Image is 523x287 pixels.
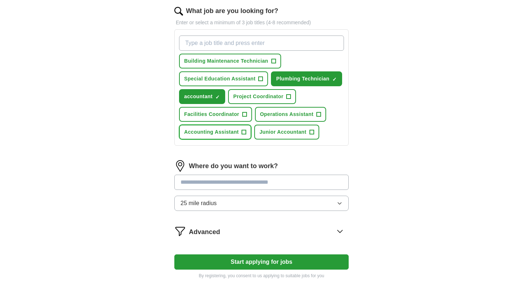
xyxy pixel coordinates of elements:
p: By registering, you consent to us applying to suitable jobs for you [174,273,349,279]
button: Accounting Assistant [179,125,251,140]
button: 25 mile radius [174,196,349,211]
span: Plumbing Technician [276,75,329,83]
span: accountant [184,93,212,100]
button: Project Coordinator [228,89,296,104]
img: filter [174,225,186,237]
button: Facilities Coordinator [179,107,252,122]
img: location.png [174,160,186,172]
label: What job are you looking for? [186,6,278,16]
span: 25 mile radius [181,199,217,208]
span: Operations Assistant [260,111,313,118]
img: search.png [174,7,183,16]
button: Start applying for jobs [174,254,349,270]
span: Special Education Assistant [184,75,255,83]
span: Project Coordinator [233,93,283,100]
label: Where do you want to work? [189,161,278,171]
span: Building Maintenance Technician [184,57,268,65]
button: Operations Assistant [255,107,326,122]
button: accountant✓ [179,89,225,104]
button: Building Maintenance Technician [179,54,281,68]
span: ✓ [215,94,220,100]
span: ✓ [332,76,337,82]
span: Advanced [189,227,220,237]
input: Type a job title and press enter [179,36,344,51]
span: Accounting Assistant [184,128,239,136]
span: Junior Accountant [259,128,306,136]
button: Junior Accountant [254,125,319,140]
button: Plumbing Technician✓ [271,71,342,86]
span: Facilities Coordinator [184,111,239,118]
p: Enter or select a minimum of 3 job titles (4-8 recommended) [174,19,349,26]
button: Special Education Assistant [179,71,268,86]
